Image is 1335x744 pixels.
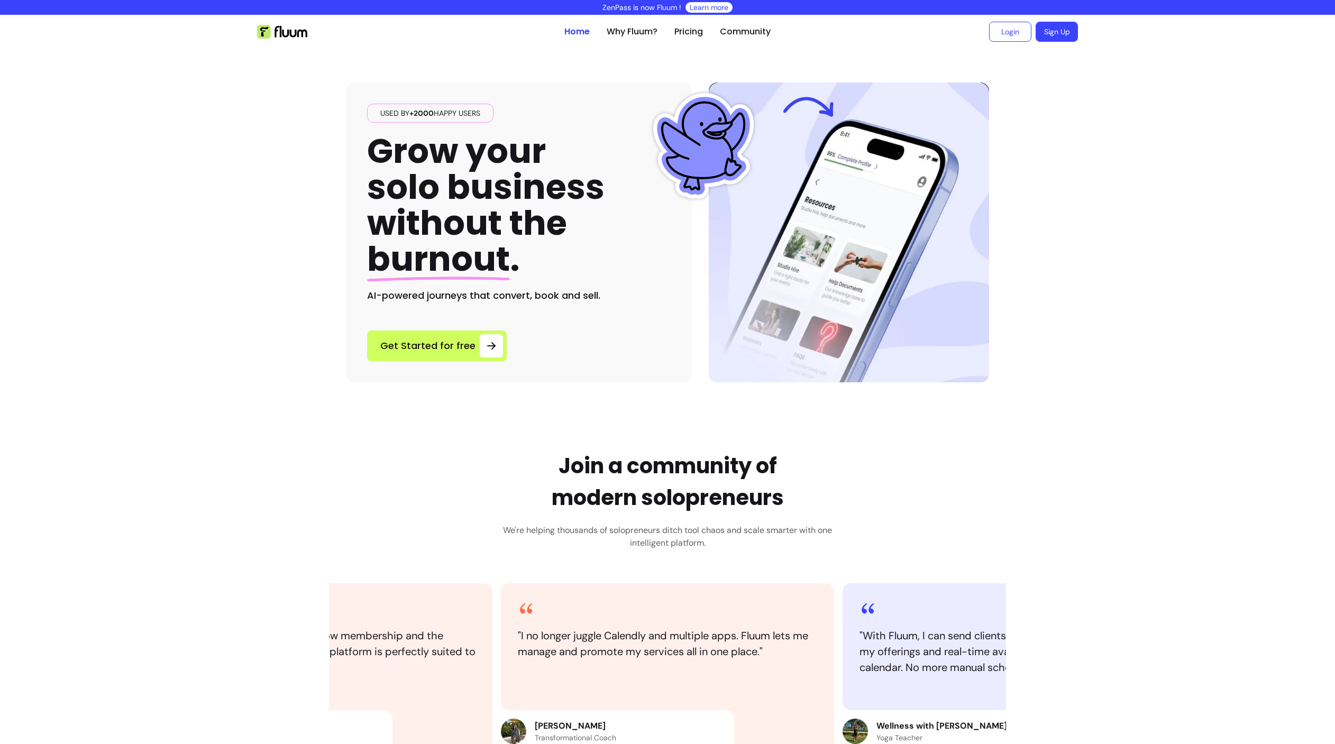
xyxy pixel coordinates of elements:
[602,2,681,13] p: ZenPass is now Fluum !
[367,133,605,278] h1: Grow your solo business without the .
[690,2,728,13] a: Learn more
[859,628,1159,675] blockquote: " With Fluum, I can send clients to a single page showcasing all my offerings and real-time avail...
[989,22,1031,42] a: Login
[535,720,616,732] p: [PERSON_NAME]
[501,719,526,744] img: Review avatar
[843,719,868,744] img: Review avatar
[380,338,476,353] span: Get Started for free
[651,93,756,199] img: Fluum Duck sticker
[367,330,507,361] a: Get Started for free
[518,628,817,659] blockquote: " I no longer juggle Calendly and multiple apps. Fluum lets me manage and promote my services all...
[367,235,510,282] span: burnout
[564,25,590,38] a: Home
[552,450,784,513] h2: Join a community of modern solopreneurs
[720,25,771,38] a: Community
[674,25,703,38] a: Pricing
[607,25,657,38] a: Why Fluum?
[257,25,307,39] img: Fluum Logo
[876,732,1007,743] p: Yoga Teacher
[535,732,616,743] p: Transformational Coach
[876,720,1007,732] p: Wellness with [PERSON_NAME]
[367,288,671,303] h2: AI-powered journeys that convert, book and sell.
[496,524,839,549] h3: We're helping thousands of solopreneurs ditch tool chaos and scale smarter with one intelligent p...
[1036,22,1078,42] a: Sign Up
[709,82,989,382] img: Hero
[409,108,434,118] span: +2000
[376,108,484,118] span: Used by happy users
